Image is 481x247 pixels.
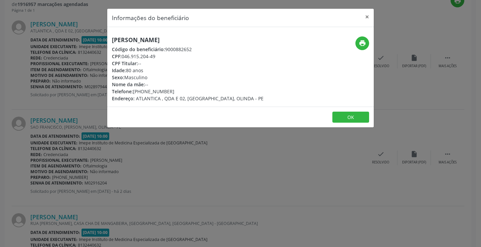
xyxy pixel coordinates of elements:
div: -- [112,81,264,88]
div: 80 anos [112,67,264,74]
div: -- [112,60,264,67]
span: Nome da mãe: [112,81,145,88]
button: print [355,36,369,50]
span: CPF Titular: [112,60,138,67]
span: Telefone: [112,88,133,95]
i: print [359,39,366,47]
span: Sexo: [112,74,124,81]
span: CPF: [112,53,122,59]
span: Idade: [112,67,126,74]
button: OK [332,112,369,123]
h5: [PERSON_NAME] [112,36,264,43]
div: [PHONE_NUMBER] [112,88,264,95]
span: Código do beneficiário: [112,46,165,52]
div: 9000882652 [112,46,264,53]
div: 046.915.204-49 [112,53,264,60]
div: Masculino [112,74,264,81]
h5: Informações do beneficiário [112,13,189,22]
span: ATLANTICA , QDA E 02, [GEOGRAPHIC_DATA], OLINDA - PE [136,95,264,102]
button: Close [360,9,374,25]
span: Endereço: [112,95,135,102]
